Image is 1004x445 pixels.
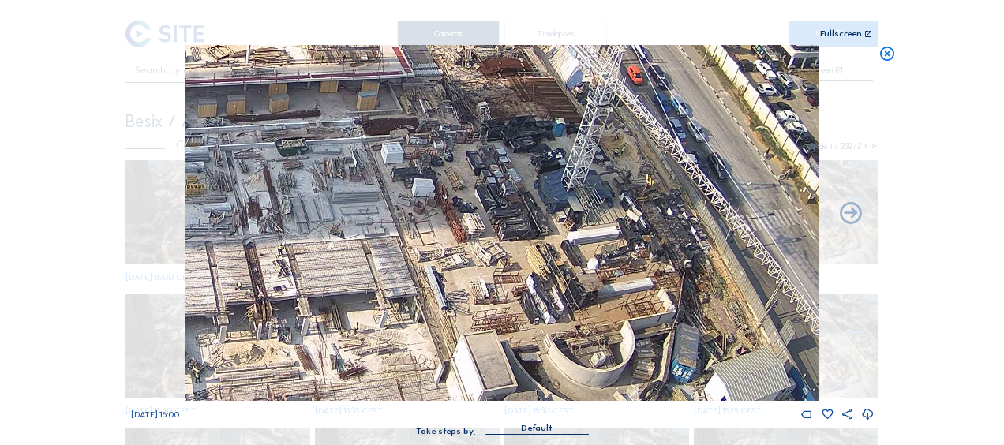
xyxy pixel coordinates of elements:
div: Fullscreen [820,29,862,39]
i: Back [837,201,864,227]
div: Default [521,421,553,436]
div: Default [485,421,588,434]
div: Take steps by: [416,427,476,436]
img: Image [185,45,819,401]
span: [DATE] 16:00 [131,409,179,420]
